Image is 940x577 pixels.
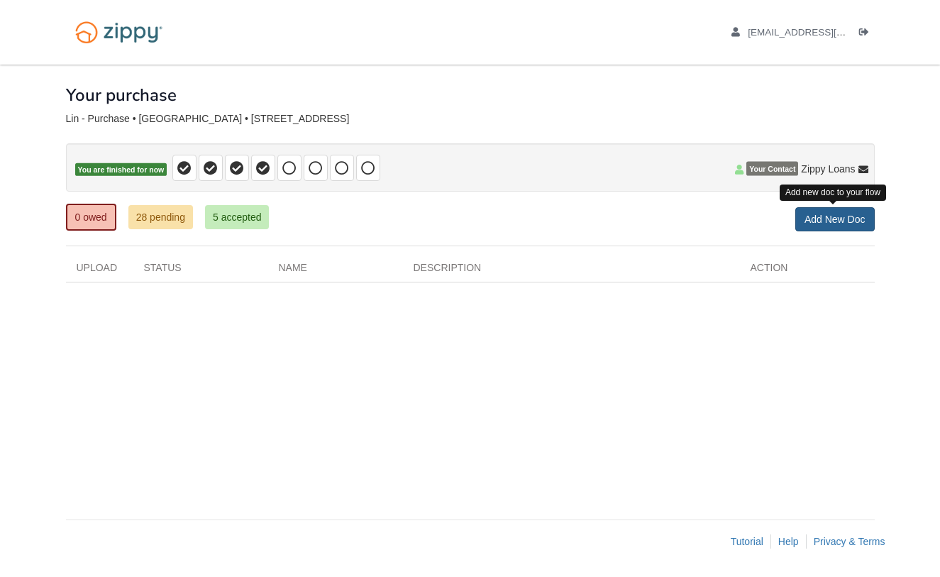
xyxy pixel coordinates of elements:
[746,162,798,176] span: Your Contact
[75,163,167,177] span: You are finished for now
[66,14,172,50] img: Logo
[731,536,763,547] a: Tutorial
[778,536,799,547] a: Help
[801,162,855,176] span: Zippy Loans
[731,27,911,41] a: edit profile
[403,260,740,282] div: Description
[66,113,875,125] div: Lin - Purchase • [GEOGRAPHIC_DATA] • [STREET_ADDRESS]
[859,27,875,41] a: Log out
[66,86,177,104] h1: Your purchase
[795,207,875,231] a: Add New Doc
[814,536,885,547] a: Privacy & Terms
[128,205,193,229] a: 28 pending
[66,204,116,231] a: 0 owed
[780,185,886,201] div: Add new doc to your flow
[66,260,133,282] div: Upload
[268,260,403,282] div: Name
[133,260,268,282] div: Status
[205,205,270,229] a: 5 accepted
[740,260,875,282] div: Action
[748,27,910,38] span: saywhat8190@yahoo.com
